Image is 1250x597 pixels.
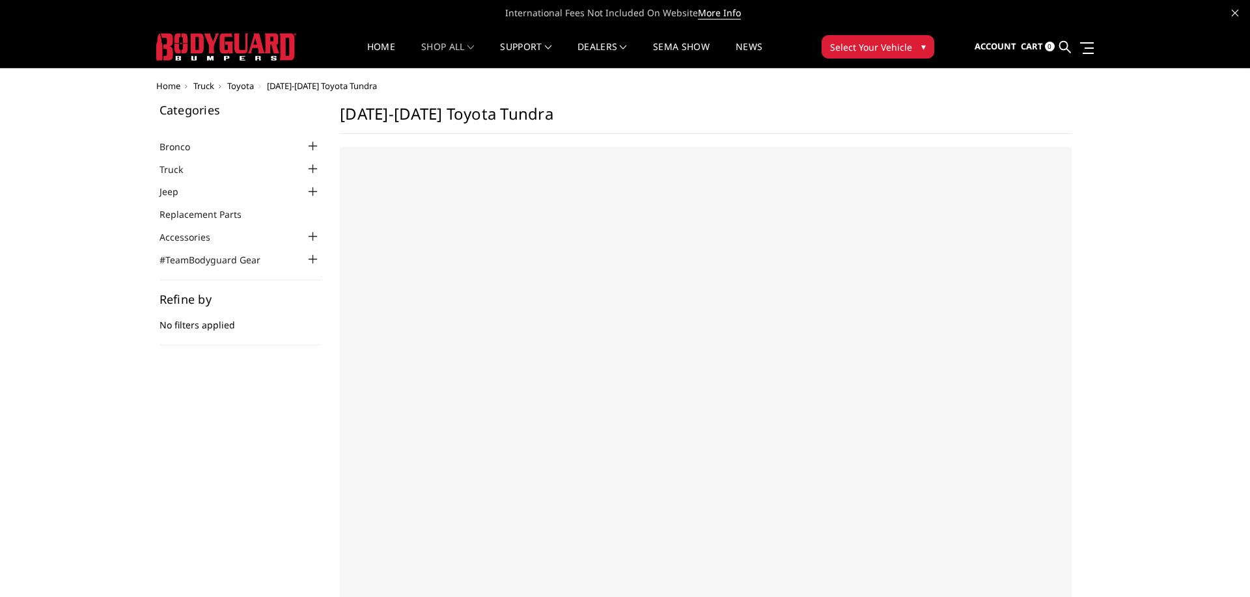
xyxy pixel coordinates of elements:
a: Support [500,42,551,68]
a: More Info [698,7,741,20]
span: Select Your Vehicle [830,40,912,54]
a: Home [367,42,395,68]
span: Account [975,40,1016,52]
span: Cart [1021,40,1043,52]
a: Account [975,29,1016,64]
div: No filters applied [160,293,321,345]
a: #TeamBodyguard Gear [160,253,277,267]
a: Toyota [227,80,254,92]
a: Accessories [160,230,227,244]
button: Select Your Vehicle [822,35,934,59]
span: 0 [1045,42,1055,51]
a: Jeep [160,185,195,198]
h1: [DATE]-[DATE] Toyota Tundra [340,104,1072,134]
img: BODYGUARD BUMPERS [156,33,296,60]
a: Dealers [577,42,627,68]
a: Truck [160,163,199,176]
h5: Refine by [160,293,321,305]
a: SEMA Show [653,42,710,68]
a: Replacement Parts [160,207,258,221]
a: Home [156,80,180,92]
a: shop all [421,42,474,68]
a: Bronco [160,140,206,153]
a: Cart 0 [1021,29,1055,64]
a: News [736,42,762,68]
a: Truck [193,80,214,92]
h5: Categories [160,104,321,116]
span: ▾ [921,40,926,53]
span: [DATE]-[DATE] Toyota Tundra [267,80,377,92]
